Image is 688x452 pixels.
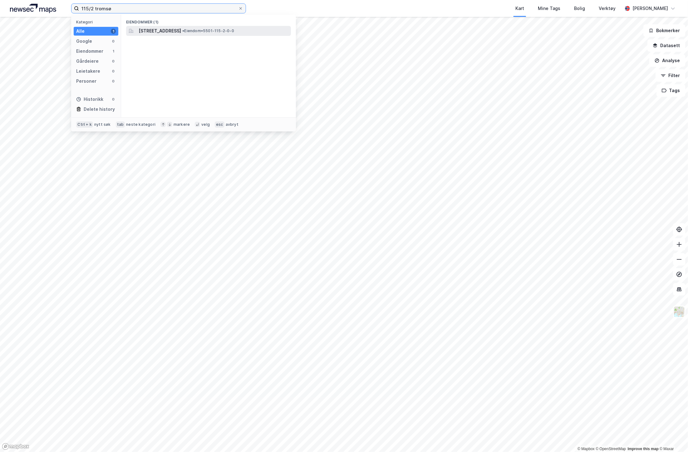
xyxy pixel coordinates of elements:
[656,69,686,82] button: Filter
[111,29,116,34] div: 1
[599,5,616,12] div: Verktøy
[226,122,238,127] div: avbryt
[111,79,116,84] div: 0
[111,49,116,54] div: 1
[657,422,688,452] iframe: Chat Widget
[79,4,238,13] input: Søk på adresse, matrikkel, gårdeiere, leietakere eller personer
[656,84,686,97] button: Tags
[182,28,234,33] span: Eiendom • 5501-115-2-0-0
[577,447,595,451] a: Mapbox
[596,447,626,451] a: OpenStreetMap
[76,57,99,65] div: Gårdeiere
[76,67,100,75] div: Leietakere
[649,54,686,67] button: Analyse
[515,5,524,12] div: Kart
[215,121,224,128] div: esc
[111,97,116,102] div: 0
[94,122,111,127] div: nytt søk
[76,96,103,103] div: Historikk
[111,59,116,64] div: 0
[121,15,296,26] div: Eiendommer (1)
[182,28,184,33] span: •
[76,20,118,24] div: Kategori
[139,27,181,35] span: [STREET_ADDRESS]
[628,447,659,451] a: Improve this map
[201,122,210,127] div: velg
[84,106,115,113] div: Delete history
[673,306,685,318] img: Z
[10,4,56,13] img: logo.a4113a55bc3d86da70a041830d287a7e.svg
[111,69,116,74] div: 0
[76,27,85,35] div: Alle
[657,422,688,452] div: Kontrollprogram for chat
[643,24,686,37] button: Bokmerker
[116,121,125,128] div: tab
[76,77,96,85] div: Personer
[647,39,686,52] button: Datasett
[76,121,93,128] div: Ctrl + k
[2,443,29,450] a: Mapbox homepage
[76,37,92,45] div: Google
[111,39,116,44] div: 0
[574,5,585,12] div: Bolig
[126,122,155,127] div: neste kategori
[538,5,560,12] div: Mine Tags
[76,47,103,55] div: Eiendommer
[174,122,190,127] div: markere
[632,5,668,12] div: [PERSON_NAME]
